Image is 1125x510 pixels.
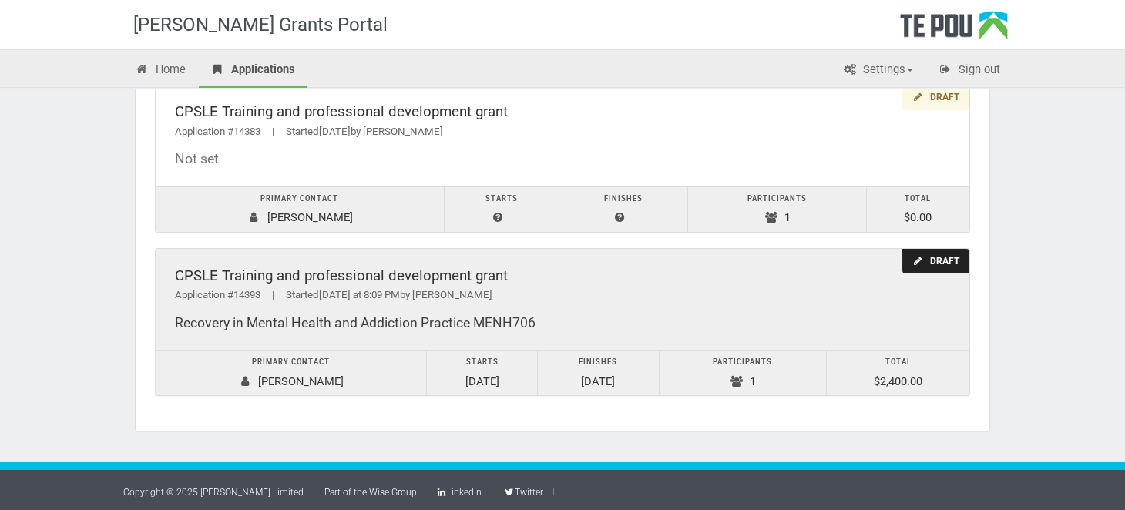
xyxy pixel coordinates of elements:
div: Draft [902,249,969,274]
div: Draft [902,85,969,110]
div: Recovery in Mental Health and Addiction Practice MENH706 [175,315,950,331]
div: CPSLE Training and professional development grant [175,104,950,120]
div: Total [835,354,962,371]
div: Finishes [546,354,651,371]
a: Settings [831,54,925,88]
div: Primary contact [163,191,436,207]
div: Finishes [567,191,680,207]
td: [PERSON_NAME] [156,351,426,396]
div: Application #14393 Started by [PERSON_NAME] [175,287,950,304]
span: | [260,289,286,300]
a: Twitter [502,487,542,498]
td: [PERSON_NAME] [156,186,444,232]
td: [DATE] [426,351,537,396]
div: Starts [435,354,529,371]
td: $2,400.00 [827,351,969,396]
div: Te Pou Logo [900,11,1008,49]
a: LinkedIn [435,487,482,498]
a: Home [123,54,197,88]
div: Not set [175,151,950,167]
div: Total [875,191,962,207]
span: [DATE] at 8:09 PM [319,289,400,300]
a: Applications [199,54,307,88]
td: 1 [688,186,867,232]
div: Primary contact [163,354,418,371]
div: Participants [667,354,818,371]
a: Sign out [926,54,1012,88]
span: | [260,126,286,137]
div: CPSLE Training and professional development grant [175,268,950,284]
a: Part of the Wise Group [324,487,417,498]
td: [DATE] [538,351,660,396]
div: Starts [452,191,551,207]
td: $0.00 [866,186,969,232]
div: Participants [696,191,858,207]
div: Application #14383 Started by [PERSON_NAME] [175,124,950,140]
span: [DATE] [319,126,351,137]
td: 1 [659,351,826,396]
a: Copyright © 2025 [PERSON_NAME] Limited [123,487,304,498]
